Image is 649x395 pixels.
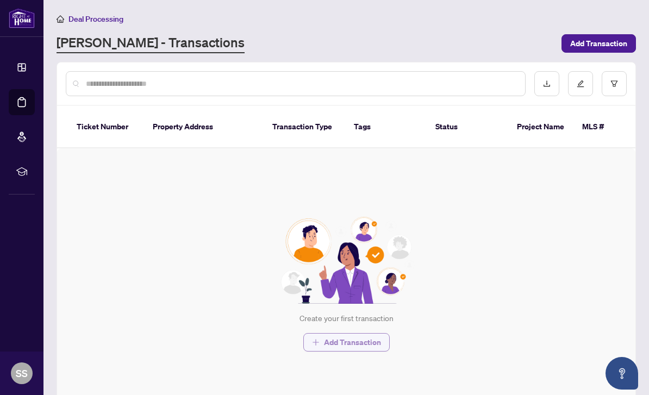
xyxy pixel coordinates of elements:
[570,35,627,52] span: Add Transaction
[312,338,320,346] span: plus
[324,334,381,351] span: Add Transaction
[606,357,638,390] button: Open asap
[57,34,245,53] a: [PERSON_NAME] - Transactions
[568,71,593,96] button: edit
[276,217,416,304] img: Null State Icon
[577,80,584,87] span: edit
[508,106,573,148] th: Project Name
[57,15,64,23] span: home
[602,71,627,96] button: filter
[299,312,394,324] div: Create your first transaction
[16,366,28,381] span: SS
[573,106,639,148] th: MLS #
[427,106,508,148] th: Status
[9,8,35,28] img: logo
[303,333,390,352] button: Add Transaction
[543,80,551,87] span: download
[534,71,559,96] button: download
[68,106,144,148] th: Ticket Number
[345,106,427,148] th: Tags
[68,14,123,24] span: Deal Processing
[561,34,636,53] button: Add Transaction
[264,106,345,148] th: Transaction Type
[144,106,264,148] th: Property Address
[610,80,618,87] span: filter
